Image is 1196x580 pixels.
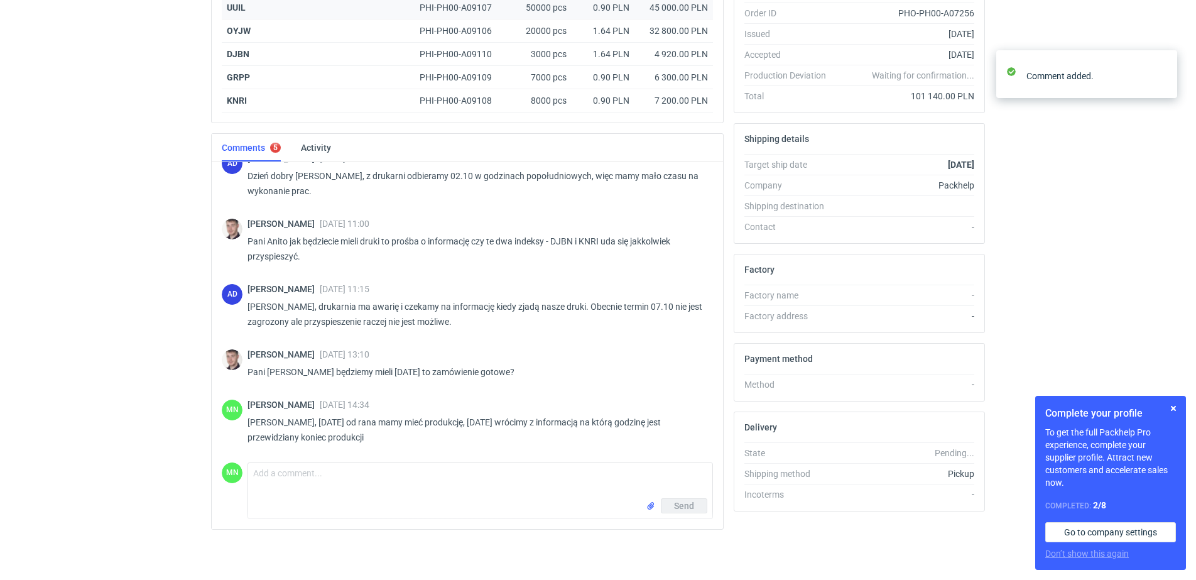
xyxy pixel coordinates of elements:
div: PHI-PH00-A09108 [420,94,504,107]
strong: OYJW [227,26,251,36]
p: Dzień dobry [PERSON_NAME], z drukarni odbieramy 02.10 w godzinach popołudniowych, więc mamy mało ... [247,168,703,199]
a: Go to company settings [1045,522,1176,542]
h2: Shipping details [744,134,809,144]
div: - [836,378,974,391]
em: Pending... [935,448,974,458]
div: PHO-PH00-A07256 [836,7,974,19]
div: PHI-PH00-A09109 [420,71,504,84]
div: [DATE] [836,48,974,61]
strong: 2 / 8 [1093,500,1106,510]
div: Completed: [1045,499,1176,512]
div: 101 140.00 PLN [836,90,974,102]
div: Contact [744,221,836,233]
em: Waiting for confirmation... [872,69,974,82]
div: 3000 pcs [509,43,572,66]
strong: DJBN [227,49,249,59]
h2: Delivery [744,422,777,432]
div: Anita Dolczewska [222,284,242,305]
div: Incoterms [744,488,836,501]
strong: GRPP [227,72,250,82]
span: [DATE] 13:10 [320,349,369,359]
div: PHI-PH00-A09107 [420,1,504,14]
div: Shipping destination [744,200,836,212]
div: Company [744,179,836,192]
div: - [836,289,974,302]
span: [PERSON_NAME] [247,349,320,359]
h1: Complete your profile [1045,406,1176,421]
strong: UUIL [227,3,246,13]
strong: [DATE] [948,160,974,170]
div: PHI-PH00-A09110 [420,48,504,60]
button: Don’t show this again [1045,547,1129,560]
div: Shipping method [744,468,836,480]
span: [DATE] 11:15 [320,284,369,294]
span: [PERSON_NAME] [247,219,320,229]
p: [PERSON_NAME], drukarnia ma awarię i czekamy na informację kiedy zjadą nasze druki. Obecnie termi... [247,299,703,329]
p: To get the full Packhelp Pro experience, complete your supplier profile. Attract new customers an... [1045,426,1176,489]
figcaption: MN [222,462,242,483]
span: Send [674,501,694,510]
span: [DATE] 14:34 [320,400,369,410]
a: Comments5 [222,134,281,161]
div: 7000 pcs [509,66,572,89]
div: 0.90 PLN [577,94,629,107]
figcaption: AD [222,284,242,305]
strong: KNRI [227,96,247,106]
div: 1.64 PLN [577,25,629,37]
p: Pani [PERSON_NAME] będziemy mieli [DATE] to zamówienie gotowe? [247,364,703,380]
div: Factory address [744,310,836,322]
div: Total [744,90,836,102]
p: [PERSON_NAME], [DATE] od rana mamy mieć produkcję, [DATE] wrócimy z informacją na którą godzinę j... [247,415,703,445]
div: [DATE] [836,28,974,40]
button: close [1158,69,1167,82]
div: 0.90 PLN [577,71,629,84]
div: Issued [744,28,836,40]
img: Maciej Sikora [222,349,242,370]
span: [DATE] 11:00 [320,219,369,229]
div: 0.90 PLN [577,1,629,14]
div: Małgorzata Nowotna [222,400,242,420]
div: Factory name [744,289,836,302]
div: 7 200.00 PLN [639,94,708,107]
div: Method [744,378,836,391]
div: - [836,221,974,233]
h2: Factory [744,265,775,275]
div: Target ship date [744,158,836,171]
div: State [744,447,836,459]
p: Pani Anito jak będziecie mieli druki to prośba o informację czy te dwa indeksy - DJBN i KNRI uda ... [247,234,703,264]
a: Activity [301,134,331,161]
span: [PERSON_NAME] [247,284,320,294]
figcaption: MN [222,400,242,420]
div: Production Deviation [744,69,836,82]
h2: Payment method [744,354,813,364]
div: Pickup [836,468,974,480]
div: Anita Dolczewska [222,153,242,174]
div: 8000 pcs [509,89,572,112]
div: PHI-PH00-A09106 [420,25,504,37]
div: Comment added. [1026,70,1158,82]
div: 32 800.00 PLN [639,25,708,37]
div: 5 [273,143,278,152]
button: Skip for now [1166,401,1181,416]
div: 1.64 PLN [577,48,629,60]
div: Packhelp [836,179,974,192]
div: 6 300.00 PLN [639,71,708,84]
div: Order ID [744,7,836,19]
div: 45 000.00 PLN [639,1,708,14]
div: Małgorzata Nowotna [222,462,242,483]
button: Send [661,498,707,513]
span: [PERSON_NAME] [247,400,320,410]
div: 20000 pcs [509,19,572,43]
div: Accepted [744,48,836,61]
div: - [836,310,974,322]
img: Maciej Sikora [222,219,242,239]
div: 4 920.00 PLN [639,48,708,60]
div: - [836,488,974,501]
figcaption: AD [222,153,242,174]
